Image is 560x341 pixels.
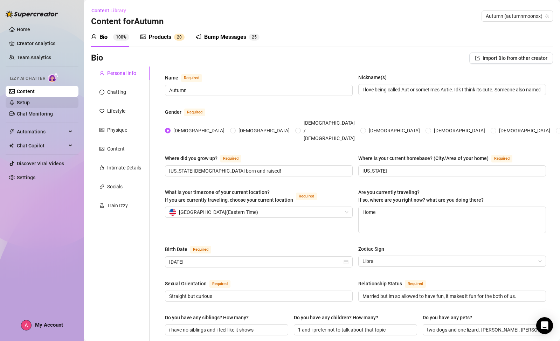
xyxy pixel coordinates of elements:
label: Birth Date [165,245,219,253]
input: Do you have any siblings? How many? [169,326,283,334]
span: My Account [35,322,63,328]
label: Do you have any children? How many? [294,314,383,321]
label: Do you have any siblings? How many? [165,314,254,321]
img: ACg8ocIjvVHpYUdzX82pZj-2K6ZMc397PvBdL9nfCijGfQIheAYq=s96-c [21,320,31,330]
span: Libra [362,256,542,266]
div: Chatting [107,88,126,96]
span: [DEMOGRAPHIC_DATA] [366,127,423,134]
input: Do you have any children? How many? [298,326,412,334]
input: Relationship Status [362,292,540,300]
span: user [99,71,104,76]
span: Required [296,193,317,200]
input: Name [169,86,347,94]
span: [DEMOGRAPHIC_DATA] / [DEMOGRAPHIC_DATA] [301,119,358,142]
span: thunderbolt [9,129,15,134]
span: user [91,34,97,40]
div: Content [107,145,125,153]
div: Do you have any pets? [423,314,472,321]
div: Do you have any siblings? How many? [165,314,249,321]
span: [DEMOGRAPHIC_DATA] [171,127,227,134]
label: Do you have any pets? [423,314,477,321]
input: Do you have any pets? [427,326,540,334]
span: [DEMOGRAPHIC_DATA] [496,127,553,134]
span: Are you currently traveling? If so, where are you right now? what are you doing there? [358,189,484,203]
input: Nickname(s) [362,86,540,93]
span: picture [99,146,104,151]
div: Sexual Orientation [165,280,207,287]
h3: Bio [91,53,103,64]
label: Gender [165,108,213,116]
span: Content Library [91,8,126,13]
sup: 25 [249,34,260,41]
div: Intimate Details [107,164,141,172]
span: [GEOGRAPHIC_DATA] ( Eastern Time ) [179,207,258,217]
label: Zodiac Sign [358,245,389,253]
img: Chat Copilot [9,143,14,148]
span: [DEMOGRAPHIC_DATA] [236,127,292,134]
span: team [545,14,549,18]
a: Chat Monitoring [17,111,53,117]
span: [DEMOGRAPHIC_DATA] [431,127,488,134]
span: 0 [179,35,182,40]
span: 5 [254,35,257,40]
label: Nickname(s) [358,74,392,81]
input: Sexual Orientation [169,292,347,300]
div: Products [149,33,171,41]
a: Team Analytics [17,55,51,60]
img: us [169,209,176,216]
span: import [475,56,480,61]
label: Relationship Status [358,279,434,288]
textarea: Home [359,207,546,233]
div: Relationship Status [358,280,402,287]
a: Settings [17,175,35,180]
img: logo-BBDzfeDw.svg [6,11,58,18]
button: Import Bio from other creator [469,53,553,64]
span: Autumn (autumnmoonxx) [486,11,549,21]
div: Train Izzy [107,202,128,209]
span: Izzy AI Chatter [10,75,45,82]
span: message [99,90,104,95]
a: Content [17,89,35,94]
div: Name [165,74,178,82]
img: AI Chatter [48,72,59,83]
input: Where is your current homebase? (City/Area of your home) [362,167,540,175]
label: Where did you grow up? [165,154,249,162]
sup: 100% [113,34,129,41]
div: Lifestyle [107,107,125,115]
span: picture [140,34,146,40]
span: Required [220,155,241,162]
a: Discover Viral Videos [17,161,64,166]
div: Zodiac Sign [358,245,384,253]
h3: Content for Autumn [91,16,164,27]
label: Name [165,74,210,82]
div: Bio [99,33,108,41]
div: Physique [107,126,127,134]
span: notification [196,34,201,40]
span: Required [405,280,426,288]
span: fire [99,165,104,170]
a: Setup [17,100,30,105]
span: What is your timezone of your current location? If you are currently traveling, choose your curre... [165,189,293,203]
a: Creator Analytics [17,38,73,49]
span: Import Bio from other creator [483,55,547,61]
span: heart [99,109,104,113]
div: Open Intercom Messenger [536,317,553,334]
label: Where is your current homebase? (City/Area of your home) [358,154,520,162]
div: Bump Messages [204,33,246,41]
span: Required [190,246,211,253]
div: Where did you grow up? [165,154,217,162]
div: Where is your current homebase? (City/Area of your home) [358,154,489,162]
sup: 20 [174,34,185,41]
div: Birth Date [165,245,187,253]
span: link [99,184,104,189]
div: Nickname(s) [358,74,387,81]
span: Required [181,74,202,82]
button: Content Library [91,5,132,16]
div: Gender [165,108,181,116]
span: 2 [252,35,254,40]
div: Do you have any children? How many? [294,314,378,321]
span: idcard [99,127,104,132]
span: experiment [99,203,104,208]
input: Where did you grow up? [169,167,347,175]
span: Automations [17,126,67,137]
